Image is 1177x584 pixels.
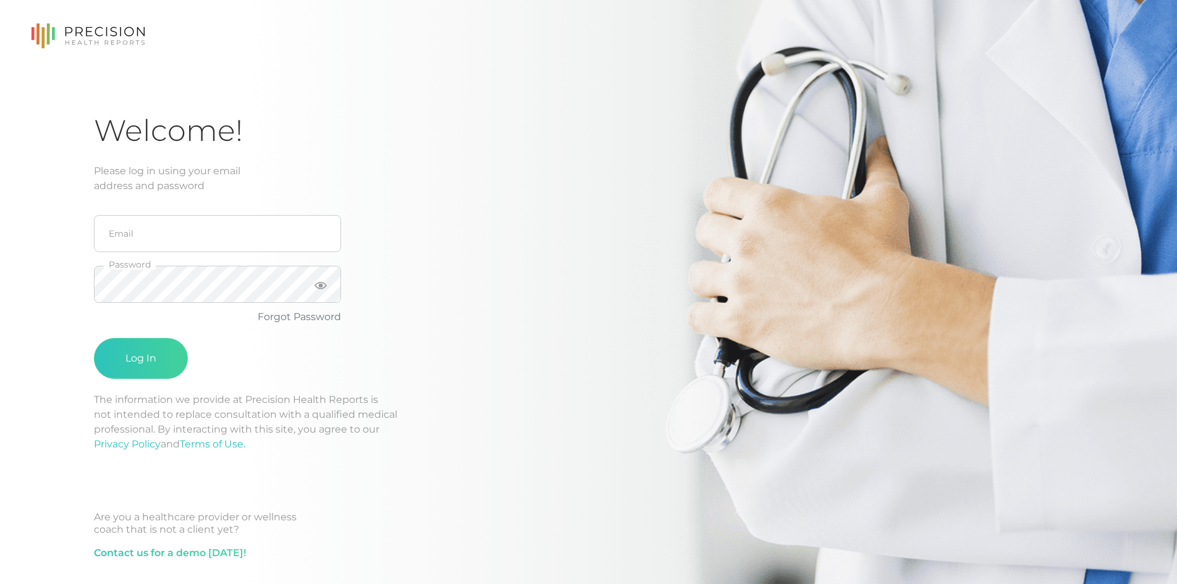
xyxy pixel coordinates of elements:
[180,438,245,450] a: Terms of Use.
[94,438,161,450] a: Privacy Policy
[258,311,341,323] a: Forgot Password
[94,338,188,379] button: Log In
[94,546,246,561] a: Contact us for a demo [DATE]!
[94,511,1083,536] div: Are you a healthcare provider or wellness coach that is not a client yet?
[94,112,1083,149] h1: Welcome!
[94,392,1083,452] p: The information we provide at Precision Health Reports is not intended to replace consultation wi...
[94,164,1083,193] div: Please log in using your email address and password
[94,215,341,252] input: Email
